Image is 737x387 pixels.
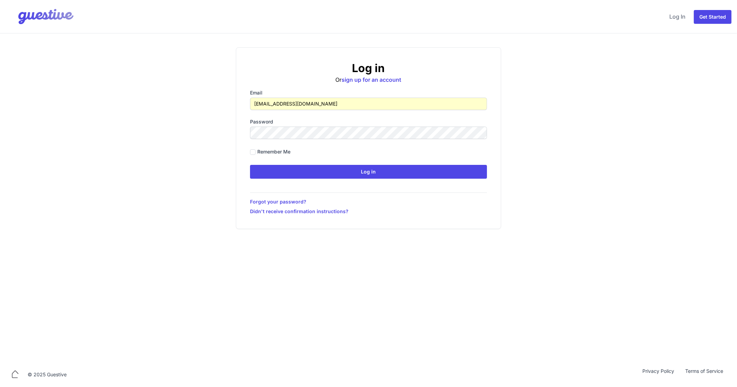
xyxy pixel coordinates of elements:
label: Remember me [257,148,290,155]
a: sign up for an account [342,76,402,83]
input: Log in [250,165,487,179]
img: Your Company [6,3,75,30]
h2: Log in [250,61,487,75]
a: Get Started [694,10,731,24]
label: Email [250,89,487,96]
a: Privacy Policy [637,368,680,381]
a: Log In [667,8,688,25]
a: Terms of Service [680,368,729,381]
div: © 2025 Guestive [28,371,67,378]
a: Forgot your password? [250,198,487,205]
input: you@example.com [250,98,487,110]
div: Or [250,61,487,84]
label: Password [250,118,487,125]
a: Didn't receive confirmation instructions? [250,208,487,215]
